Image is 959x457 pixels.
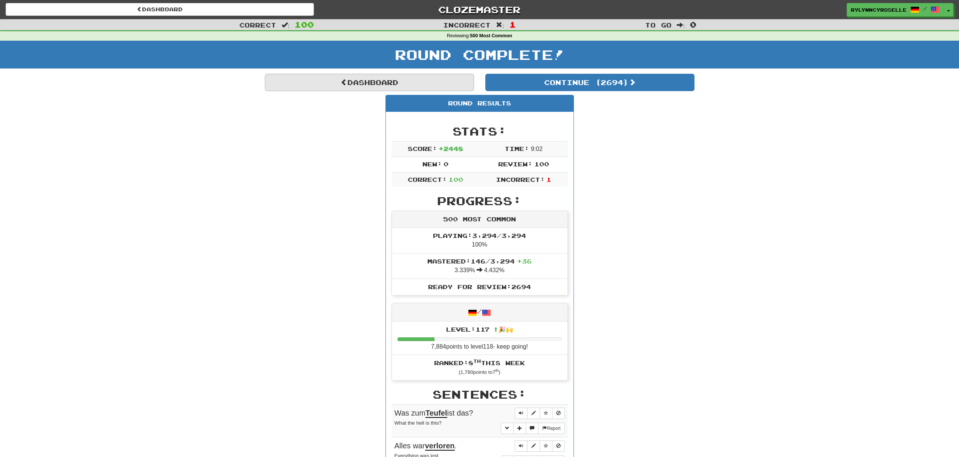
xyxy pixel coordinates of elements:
span: New: [422,160,442,168]
span: Ranked: 8 this week [434,359,525,366]
span: Score: [408,145,437,152]
sup: th [496,369,499,373]
a: Clozemaster [325,3,633,16]
u: Teufel [425,409,447,418]
a: Dashboard [6,3,314,16]
h2: Progress: [392,195,568,207]
span: 100 [295,20,314,29]
button: Report [538,423,564,434]
span: Correct: [408,176,447,183]
span: 1 [546,176,551,183]
span: 9 : 0 2 [531,146,543,152]
span: + 2448 [439,145,463,152]
li: 100% [392,228,567,253]
button: Add sentence to collection [513,423,526,434]
button: Play sentence audio [515,440,528,452]
span: Playing: 3,294 / 3,294 [433,232,526,239]
strong: 500 Most Common [470,33,512,38]
span: : [496,22,504,28]
h2: Sentences: [392,388,568,401]
span: To go [645,21,671,29]
span: Mastered: 146 / 3,294 [427,257,532,265]
span: : [677,22,685,28]
li: 3.339% 4.432% [392,253,567,279]
span: Correct [239,21,276,29]
span: / [923,6,927,11]
span: 100 [534,160,549,168]
span: RylynnCyroselle [851,6,907,13]
small: ( 1,780 points to 7 ) [459,369,500,375]
button: Toggle ignore [552,408,565,419]
div: Round Results [386,95,574,112]
button: Toggle grammar [501,423,514,434]
button: Toggle favorite [540,408,552,419]
span: 0 [444,160,448,168]
span: Level: 117 [446,326,513,333]
span: : [281,22,290,28]
li: 7,884 points to level 118 - keep going! [392,321,567,355]
span: ⬆🎉🙌 [489,326,513,333]
span: 0 [690,20,696,29]
button: Toggle ignore [552,440,565,452]
span: Incorrect: [496,176,545,183]
h1: Round Complete! [3,47,956,62]
div: Sentence controls [515,440,565,452]
span: Ready for Review: 2694 [428,283,531,290]
button: Play sentence audio [515,408,528,419]
span: Review: [498,160,532,168]
span: 100 [448,176,463,183]
button: Toggle favorite [540,440,552,452]
a: Dashboard [265,74,474,91]
span: Alles war . [395,442,457,451]
button: Edit sentence [527,408,540,419]
small: What the hell is this? [395,420,442,426]
div: 500 Most Common [392,211,567,228]
span: Time: [505,145,529,152]
button: Edit sentence [527,440,540,452]
div: Sentence controls [515,408,565,419]
button: Continue (2694) [485,74,694,91]
div: More sentence controls [501,423,564,434]
span: 1 [509,20,516,29]
span: Incorrect [443,21,491,29]
div: / [392,303,567,321]
u: verloren [425,442,455,451]
span: + 36 [517,257,532,265]
span: Was zum ist das? [395,409,473,418]
sup: th [473,358,481,364]
h2: Stats: [392,125,568,137]
a: RylynnCyroselle / [847,3,944,17]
